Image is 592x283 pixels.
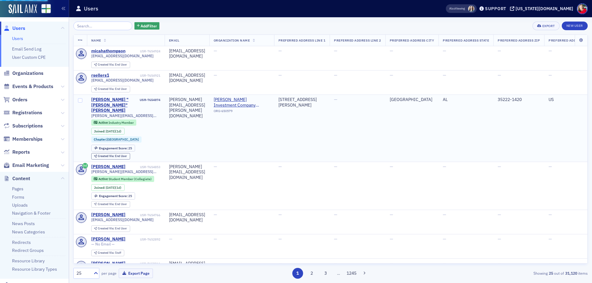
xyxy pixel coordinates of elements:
[91,86,130,92] div: Created Via: End User
[98,203,127,206] div: End User
[91,48,125,54] a: micahathompson
[485,6,506,11] div: Support
[141,23,157,29] span: Add Filter
[109,120,134,125] span: Industry Member
[91,136,142,143] div: Chapter:
[76,270,90,277] div: 25
[334,261,337,266] span: —
[443,38,489,42] span: Preferred Address State
[98,63,127,67] div: End User
[498,97,540,103] div: 35222-1420
[91,237,125,242] a: [PERSON_NAME]
[390,72,393,78] span: —
[334,72,337,78] span: —
[91,54,154,58] span: [EMAIL_ADDRESS][DOMAIN_NAME]
[12,221,35,226] a: News Posts
[12,96,27,103] span: Orders
[278,72,282,78] span: —
[334,270,343,276] span: …
[91,97,139,113] a: [PERSON_NAME] "[PERSON_NAME]" [PERSON_NAME]
[449,6,465,11] span: Viewing
[498,48,501,54] span: —
[91,62,130,68] div: Created Via: End User
[169,212,205,223] div: [EMAIL_ADDRESS][DOMAIN_NAME]
[98,63,115,67] span: Created Via :
[443,72,446,78] span: —
[214,164,217,169] span: —
[12,70,43,77] span: Organizations
[549,212,552,217] span: —
[91,164,125,170] a: [PERSON_NAME]
[498,164,501,169] span: —
[98,177,109,181] span: Active
[91,78,154,83] span: [EMAIL_ADDRESS][DOMAIN_NAME]
[3,109,42,116] a: Registrations
[12,210,51,216] a: Navigation & Footer
[278,236,282,242] span: —
[91,217,154,222] span: [EMAIL_ADDRESS][DOMAIN_NAME]
[94,177,151,181] a: Active Student Member (Collegiate)
[9,4,37,14] img: SailAMX
[390,164,393,169] span: —
[84,5,98,12] h1: Users
[98,251,121,255] div: Staff
[334,236,337,242] span: —
[390,212,393,217] span: —
[106,185,115,190] span: [DATE]
[443,212,446,217] span: —
[91,145,135,152] div: Engagement Score: 25
[169,48,205,59] div: [EMAIL_ADDRESS][DOMAIN_NAME]
[12,83,53,90] span: Events & Products
[126,213,160,217] div: USR-7654766
[12,109,42,116] span: Registrations
[140,98,160,102] div: USR-7654874
[91,184,125,191] div: Joined: 2025-10-09 00:00:00
[564,270,578,276] strong: 31,120
[99,194,128,198] span: Engagement Score :
[390,38,434,42] span: Preferred Address City
[334,97,337,102] span: —
[443,48,446,54] span: —
[449,6,455,10] div: Also
[390,97,434,103] div: [GEOGRAPHIC_DATA]
[91,119,137,126] div: Active: Active: Industry Member
[390,48,393,54] span: —
[3,162,49,169] a: Email Marketing
[169,236,172,242] span: —
[91,113,160,118] span: [PERSON_NAME][EMAIL_ADDRESS][PERSON_NAME][DOMAIN_NAME]
[320,268,331,279] button: 3
[498,212,501,217] span: —
[91,38,101,42] span: Name
[214,97,270,108] span: Dunn Investment Company (Birmingham, AL)
[334,164,337,169] span: —
[91,73,109,78] a: rsellers1
[91,153,130,160] div: Created Via: End User
[346,268,357,279] button: 1245
[91,192,135,199] div: Engagement Score: 25
[3,175,30,182] a: Content
[306,268,317,279] button: 2
[98,87,115,91] span: Created Via :
[106,129,121,133] div: (1d)
[334,38,381,42] span: Preferred Address Line 2
[98,202,115,206] span: Created Via :
[12,136,43,143] span: Memberships
[94,137,107,141] span: Chapter :
[126,262,160,266] div: USR-7652866
[498,261,501,266] span: —
[91,176,154,182] div: Active: Active: Student Member (Collegiate)
[98,87,127,91] div: End User
[548,270,554,276] strong: 25
[334,48,337,54] span: —
[214,38,250,42] span: Organization Name
[94,186,106,190] span: Joined :
[443,164,446,169] span: —
[498,72,501,78] span: —
[443,97,489,103] div: AL
[214,48,217,54] span: —
[12,202,28,208] a: Uploads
